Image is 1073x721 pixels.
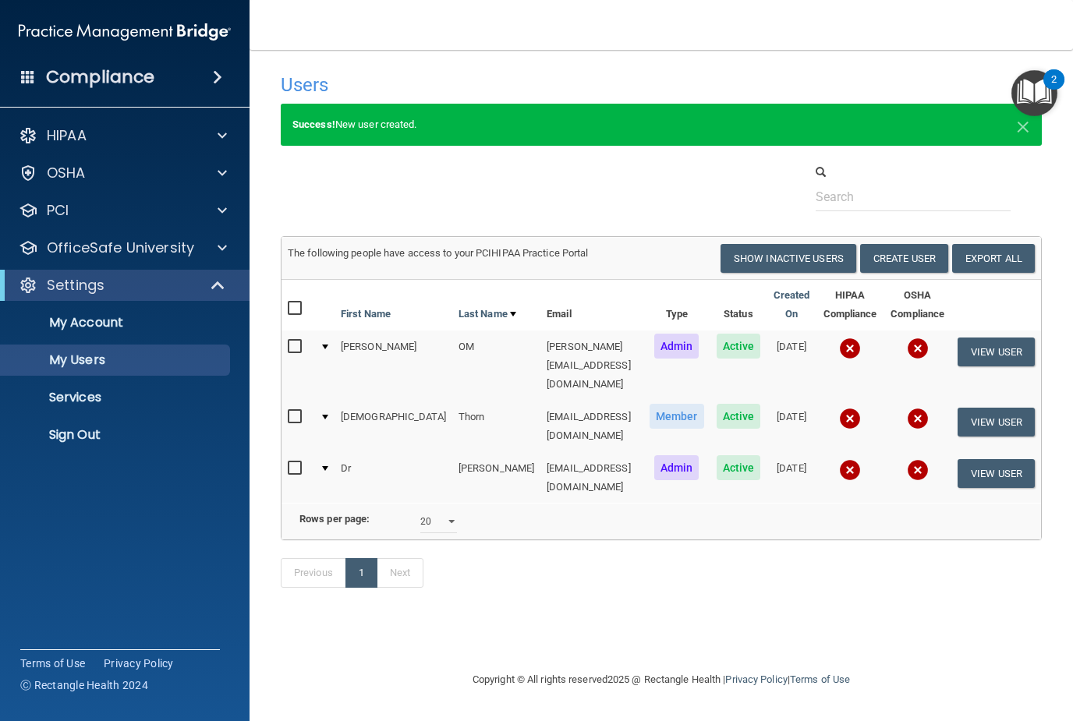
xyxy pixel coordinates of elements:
a: Terms of Use [20,656,85,671]
img: cross.ca9f0e7f.svg [907,338,929,359]
td: [EMAIL_ADDRESS][DOMAIN_NAME] [540,452,643,503]
div: New user created. [281,104,1042,146]
a: Privacy Policy [104,656,174,671]
p: PCI [47,201,69,220]
a: Previous [281,558,346,588]
p: Settings [47,276,104,295]
button: Close [1016,115,1030,134]
div: Copyright © All rights reserved 2025 @ Rectangle Health | | [377,655,946,705]
td: [PERSON_NAME] [335,330,452,401]
button: View User [958,338,1035,366]
p: Sign Out [10,427,223,443]
img: cross.ca9f0e7f.svg [839,408,861,429]
a: Privacy Policy [725,673,787,685]
p: My Users [10,352,223,368]
th: HIPAA Compliance [816,280,884,330]
td: [DEMOGRAPHIC_DATA] [335,401,452,452]
td: [PERSON_NAME][EMAIL_ADDRESS][DOMAIN_NAME] [540,330,643,401]
a: Last Name [459,305,516,323]
button: View User [958,459,1035,488]
td: [DATE] [767,401,816,452]
a: PCI [19,201,227,220]
th: Email [540,280,643,330]
a: First Name [341,305,391,323]
a: OSHA [19,164,227,182]
button: Show Inactive Users [721,244,856,273]
button: Create User [860,244,948,273]
input: Search [816,182,1011,211]
a: Next [377,558,423,588]
span: Active [717,455,761,480]
b: Rows per page: [299,513,370,525]
td: [DATE] [767,330,816,401]
span: Member [650,404,704,429]
a: HIPAA [19,126,227,145]
h4: Users [281,75,715,95]
div: 2 [1051,80,1057,100]
span: Active [717,334,761,359]
p: OfficeSafe University [47,239,194,257]
img: PMB logo [19,16,231,48]
a: Export All [952,244,1035,273]
span: Ⓒ Rectangle Health 2024 [20,677,148,693]
span: × [1016,109,1030,140]
span: The following people have access to your PCIHIPAA Practice Portal [288,247,589,259]
a: 1 [345,558,377,588]
span: Active [717,404,761,429]
a: OfficeSafe University [19,239,227,257]
img: cross.ca9f0e7f.svg [907,459,929,481]
td: Dr [335,452,452,503]
td: [DATE] [767,452,816,503]
td: OM [452,330,540,401]
td: [PERSON_NAME] [452,452,540,503]
th: Status [710,280,767,330]
p: My Account [10,315,223,330]
a: Settings [19,276,226,295]
span: Admin [654,334,699,359]
a: Created On [773,286,810,323]
p: OSHA [47,164,86,182]
button: View User [958,408,1035,436]
th: OSHA Compliance [884,280,951,330]
span: Admin [654,455,699,480]
th: Type [643,280,710,330]
img: cross.ca9f0e7f.svg [839,338,861,359]
p: HIPAA [47,126,87,145]
a: Terms of Use [790,673,850,685]
strong: Success! [292,118,335,130]
button: Open Resource Center, 2 new notifications [1011,70,1057,116]
h4: Compliance [46,66,154,88]
td: Thorn [452,401,540,452]
img: cross.ca9f0e7f.svg [839,459,861,481]
img: cross.ca9f0e7f.svg [907,408,929,429]
p: Services [10,390,223,405]
td: [EMAIL_ADDRESS][DOMAIN_NAME] [540,401,643,452]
